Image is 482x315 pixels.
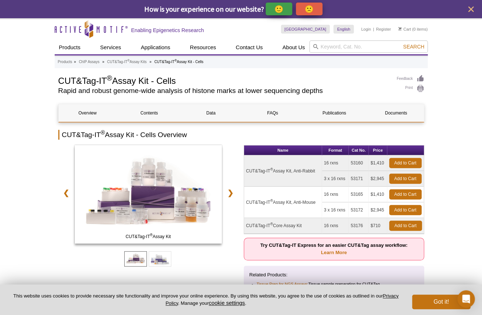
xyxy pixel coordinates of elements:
[322,155,349,171] td: 16 rxns
[244,187,322,218] td: CUT&Tag-IT Assay Kit, Anti-Mouse
[398,27,401,31] img: Your Cart
[369,155,387,171] td: $1,410
[102,60,105,64] li: »
[120,104,178,122] a: Contents
[256,280,412,288] li: Tissue sample preparation for CUT&Tag
[59,104,117,122] a: Overview
[75,145,222,246] a: CUT&Tag-IT Assay Kit
[182,104,240,122] a: Data
[389,158,422,168] a: Add to Cart
[349,145,369,155] th: Cat No.
[281,25,330,34] a: [GEOGRAPHIC_DATA]
[270,222,273,226] sup: ®
[389,205,422,215] a: Add to Cart
[309,40,428,53] input: Keyword, Cat. No.
[401,43,426,50] button: Search
[305,4,314,13] p: 🙁
[457,290,475,308] div: Open Intercom Messenger
[149,60,152,64] li: »
[361,27,371,32] a: Login
[322,218,349,234] td: 16 rxns
[373,25,374,34] li: |
[369,187,387,202] td: $1,410
[256,280,308,288] a: Tissue Prep for NGS Assays:
[322,187,349,202] td: 16 rxns
[79,59,99,65] a: ChIP Assays
[75,145,222,244] img: CUT&Tag-IT Assay Kit
[369,202,387,218] td: $2,945
[369,171,387,187] td: $2,945
[398,25,428,34] li: (0 items)
[107,59,146,65] a: CUT&Tag-IT®Assay Kits
[101,129,105,136] sup: ®
[223,184,238,201] a: ❯
[321,250,347,255] a: Learn More
[389,189,422,199] a: Add to Cart
[389,221,422,231] a: Add to Cart
[369,145,387,155] th: Price
[249,271,419,279] p: Related Products:
[128,59,130,62] sup: ®
[74,60,76,64] li: »
[270,167,273,171] sup: ®
[58,75,389,86] h1: CUT&Tag-IT Assay Kit - Cells
[185,40,220,54] a: Resources
[58,59,72,65] a: Products
[412,295,470,309] button: Got it!
[349,155,369,171] td: 53160
[150,233,152,237] sup: ®
[403,44,424,50] span: Search
[209,300,245,306] button: cookie settings
[243,104,301,122] a: FAQs
[154,60,203,64] li: CUT&Tag-IT Assay Kit - Cells
[12,293,400,307] p: This website uses cookies to provide necessary site functionality and improve your online experie...
[398,27,411,32] a: Cart
[58,130,424,140] h2: CUT&Tag-IT Assay Kit - Cells Overview
[96,40,126,54] a: Services
[244,145,322,155] th: Name
[55,40,85,54] a: Products
[333,25,354,34] a: English
[397,75,424,83] a: Feedback
[175,59,177,62] sup: ®
[76,233,220,240] span: CUT&Tag-IT Assay Kit
[349,171,369,187] td: 53171
[131,27,204,34] h2: Enabling Epigenetics Research
[349,202,369,218] td: 53172
[466,5,475,14] button: close
[349,187,369,202] td: 53165
[107,74,112,82] sup: ®
[58,87,389,94] h2: Rapid and robust genome-wide analysis of histone marks at lower sequencing depths
[270,199,273,203] sup: ®
[260,242,407,255] strong: Try CUT&Tag-IT Express for an easier CUT&Tag assay workflow:
[376,27,391,32] a: Register
[244,155,322,187] td: CUT&Tag-IT Assay Kit, Anti-Rabbit
[367,104,425,122] a: Documents
[389,174,422,184] a: Add to Cart
[369,218,387,234] td: $710
[322,202,349,218] td: 3 x 16 rxns
[144,4,264,13] span: How is your experience on our website?
[274,4,283,13] p: 🙂
[322,145,349,155] th: Format
[136,40,175,54] a: Applications
[322,171,349,187] td: 3 x 16 rxns
[58,184,74,201] a: ❮
[165,293,398,306] a: Privacy Policy
[397,85,424,93] a: Print
[349,218,369,234] td: 53176
[244,218,322,234] td: CUT&Tag-IT Core Assay Kit
[305,104,363,122] a: Publications
[278,40,309,54] a: About Us
[231,40,267,54] a: Contact Us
